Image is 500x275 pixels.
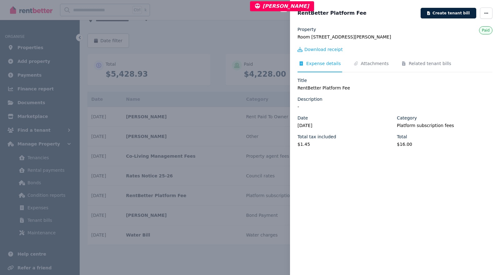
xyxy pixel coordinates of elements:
label: Total tax included [297,134,336,140]
legend: - [297,104,492,110]
span: RentBetter Platform Fee [297,9,367,17]
legend: [DATE] [297,122,393,129]
label: Description [297,96,322,102]
label: Category [397,115,417,121]
legend: RentBetter Platform Fee [297,85,492,91]
span: Attachments [361,60,389,67]
button: Create tenant bill [421,8,476,18]
nav: Tabs [297,60,492,72]
label: Date [297,115,308,121]
label: Title [297,77,307,84]
span: Expense details [306,60,341,67]
legend: Room [STREET_ADDRESS][PERSON_NAME] [297,34,492,40]
span: Paid [482,28,490,33]
label: Total [397,134,407,140]
legend: $1.45 [297,141,393,147]
span: Download receipt [304,46,343,53]
label: Property [297,26,316,33]
legend: $16.00 [397,141,492,147]
span: Related tenant bills [409,60,451,67]
legend: Platform subscription fees [397,122,492,129]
